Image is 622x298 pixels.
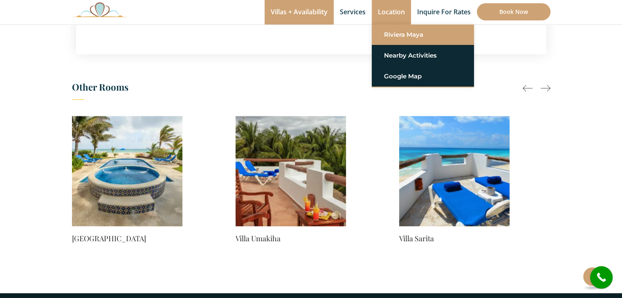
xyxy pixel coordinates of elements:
[399,233,510,244] a: Villa Sarita
[590,266,613,289] a: call
[72,233,182,244] a: [GEOGRAPHIC_DATA]
[72,2,128,17] img: Awesome Logo
[592,268,611,287] i: call
[384,27,462,42] a: Riviera Maya
[236,233,346,244] a: Villa Umakiha
[477,3,550,20] a: Book Now
[384,69,462,84] a: Google Map
[384,48,462,63] a: Nearby Activities
[72,79,550,100] h3: Other Rooms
